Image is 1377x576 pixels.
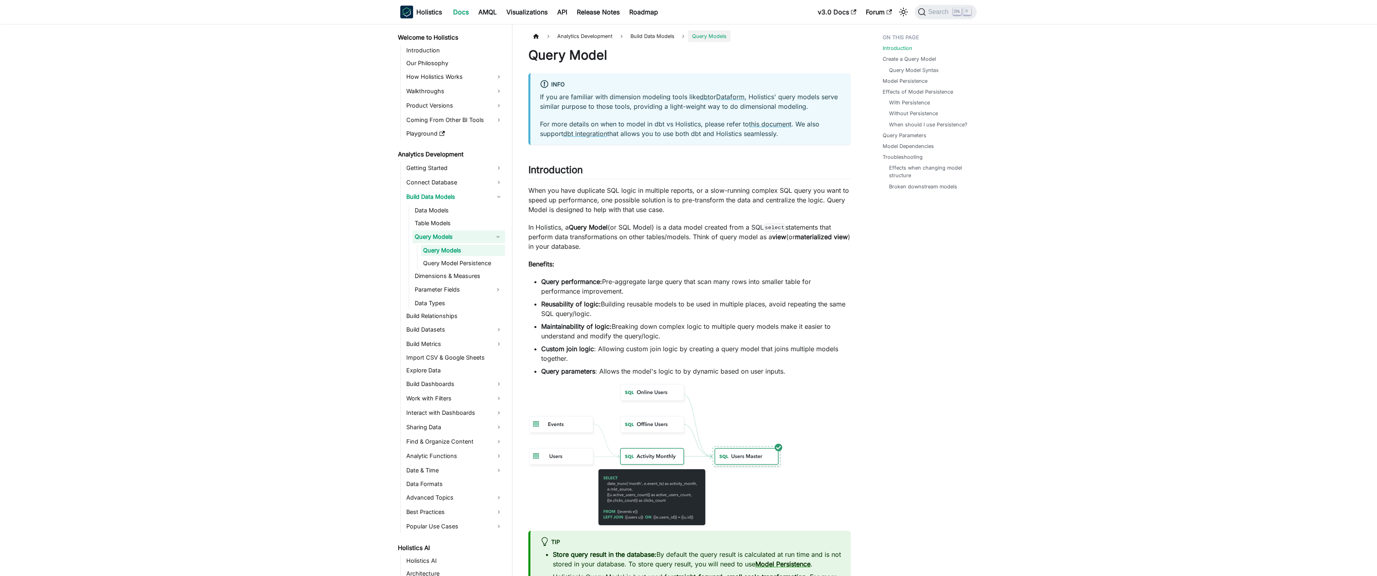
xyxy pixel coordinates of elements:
a: Coming From Other BI Tools [404,114,505,126]
a: v3.0 Docs [813,6,861,18]
b: Holistics [416,7,442,17]
a: Build Metrics [404,338,505,350]
a: Troubleshooting [883,153,923,161]
li: : Allows the model's logic to by dynamic based on user inputs. [541,366,851,376]
div: tip [540,537,841,548]
a: Effects of Model Persistence [883,88,953,96]
a: Popular Use Cases [404,520,505,533]
a: Build Data Models [404,190,505,203]
a: Analytics Development [395,149,505,160]
p: If you are familiar with dimension modeling tools like or , Holistics' query models serve similar... [540,92,841,111]
strong: Benefits: [528,260,554,268]
a: How Holistics Works [404,70,505,83]
code: select [764,224,785,232]
a: Effects when changing model structure [889,164,969,179]
a: HolisticsHolistics [400,6,442,18]
strong: Custom join logic [541,345,594,353]
strong: Query parameters [541,367,595,375]
a: Parameter Fields [412,283,491,296]
a: Query Models [421,245,505,256]
a: Getting Started [404,162,505,174]
p: In Holistics, a (or SQL Model) is a data model created from a SQL statements that perform data tr... [528,222,851,251]
a: With Persistence [889,99,930,106]
a: Docs [448,6,474,18]
a: Model Persistence [883,77,927,85]
li: Breaking down complex logic to multiple query models make it easier to understand and modify the ... [541,322,851,341]
a: Query Models [412,230,491,243]
a: Introduction [883,44,912,52]
a: Data Types [412,298,505,309]
a: Holistics AI [404,555,505,566]
a: Build Relationships [404,310,505,322]
a: Connect Database [404,176,505,189]
nav: Docs sidebar [392,24,512,576]
strong: Store query result in the database: [553,550,656,558]
button: Switch between dark and light mode (currently light mode) [897,6,910,18]
span: Query Models [688,30,731,42]
a: Work with Filters [404,392,505,405]
a: Introduction [404,45,505,56]
a: Query Model Persistence [421,258,505,269]
a: Release Notes [572,6,624,18]
a: Playground [404,128,505,139]
a: Model Persistence [755,560,811,568]
a: Walkthroughs [404,85,505,98]
a: Find & Organize Content [404,435,505,448]
a: Data Formats [404,478,505,490]
kbd: K [963,8,971,15]
a: Roadmap [624,6,663,18]
li: Pre-aggregate large query that scan many rows into smaller table for performance improvement. [541,277,851,296]
a: Dataform [716,93,745,101]
button: Expand sidebar category 'Parameter Fields' [491,283,505,296]
strong: Reusability of logic: [541,300,601,308]
nav: Breadcrumbs [528,30,851,42]
a: Query Model Syntax [889,66,939,74]
li: Building reusable models to be used in multiple places, avoid repeating the same SQL query/logic. [541,299,851,318]
span: Analytics Development [553,30,616,42]
a: When should I use Persistence? [889,121,968,128]
a: dbt [700,93,710,101]
a: Home page [528,30,544,42]
a: Without Persistence [889,110,938,117]
a: Advanced Topics [404,491,505,504]
a: Import CSV & Google Sheets [404,352,505,363]
a: Query Parameters [883,132,926,139]
a: Build Datasets [404,323,505,336]
a: Interact with Dashboards [404,406,505,419]
a: Table Models [412,218,505,229]
a: Product Versions [404,99,505,112]
a: Holistics AI [395,542,505,554]
p: When you have duplicate SQL logic in multiple reports, or a slow-running complex SQL query you wa... [528,186,851,214]
a: Best Practices [404,506,505,518]
a: Model Dependencies [883,142,934,150]
strong: Query performance: [541,278,602,286]
a: Sharing Data [404,421,505,434]
strong: Query Model [569,223,608,231]
a: API [552,6,572,18]
a: Welcome to Holistics [395,32,505,43]
a: Our Philosophy [404,58,505,69]
a: dbt integration [563,130,607,138]
div: info [540,80,841,90]
strong: materialized view [795,233,848,241]
a: Data Models [412,205,505,216]
a: Date & Time [404,464,505,477]
img: Holistics [400,6,413,18]
a: Create a Query Model [883,55,936,63]
li: : Allowing custom join logic by creating a query model that joins multiple models together. [541,344,851,363]
button: Collapse sidebar category 'Query Models' [491,230,505,243]
a: Forum [861,6,897,18]
h2: Introduction [528,164,851,179]
a: AMQL [474,6,502,18]
p: For more details on when to model in dbt vs Holistics, please refer to . We also support that all... [540,119,841,138]
li: By default the query result is calculated at run time and is not stored in your database. To stor... [553,550,841,569]
span: Build Data Models [626,30,678,42]
a: this document [749,120,791,128]
h1: Query Model [528,47,851,63]
a: Explore Data [404,365,505,376]
a: Visualizations [502,6,552,18]
strong: Maintainability of logic: [541,322,612,330]
button: Search (Ctrl+K) [915,5,977,19]
a: Broken downstream models [889,183,957,190]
